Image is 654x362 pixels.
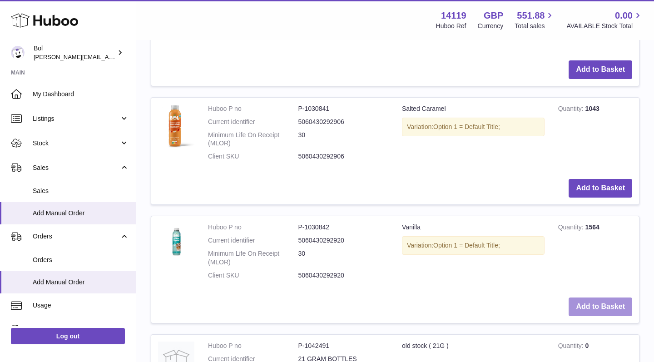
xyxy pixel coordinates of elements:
[395,98,551,172] td: Salted Caramel
[208,223,298,232] dt: Huboo P no
[433,123,500,130] span: Option 1 = Default Title;
[441,10,466,22] strong: 14119
[33,278,129,287] span: Add Manual Order
[33,187,129,195] span: Sales
[298,236,389,245] dd: 5060430292920
[298,152,389,161] dd: 5060430292906
[298,118,389,126] dd: 5060430292906
[615,10,633,22] span: 0.00
[33,114,119,123] span: Listings
[298,342,389,350] dd: P-1042491
[33,256,129,264] span: Orders
[517,10,545,22] span: 551.88
[515,22,555,30] span: Total sales
[208,152,298,161] dt: Client SKU
[298,104,389,113] dd: P-1030841
[515,10,555,30] a: 551.88 Total sales
[33,232,119,241] span: Orders
[33,139,119,148] span: Stock
[566,22,643,30] span: AVAILABLE Stock Total
[569,60,632,79] button: Add to Basket
[566,10,643,30] a: 0.00 AVAILABLE Stock Total
[402,118,545,136] div: Variation:
[395,216,551,291] td: Vanilla
[33,301,129,310] span: Usage
[298,249,389,267] dd: 30
[558,105,585,114] strong: Quantity
[484,10,503,22] strong: GBP
[208,249,298,267] dt: Minimum Life On Receipt (MLOR)
[11,46,25,60] img: Scott.Sutcliffe@bolfoods.com
[478,22,504,30] div: Currency
[158,223,194,259] img: Vanilla
[33,90,129,99] span: My Dashboard
[551,98,639,172] td: 1043
[298,131,389,148] dd: 30
[551,216,639,291] td: 1564
[208,118,298,126] dt: Current identifier
[402,236,545,255] div: Variation:
[558,342,585,352] strong: Quantity
[11,328,125,344] a: Log out
[33,164,119,172] span: Sales
[569,179,632,198] button: Add to Basket
[208,342,298,350] dt: Huboo P no
[298,271,389,280] dd: 5060430292920
[208,236,298,245] dt: Current identifier
[569,298,632,316] button: Add to Basket
[158,104,194,151] img: Salted Caramel
[208,271,298,280] dt: Client SKU
[436,22,466,30] div: Huboo Ref
[33,209,129,218] span: Add Manual Order
[298,223,389,232] dd: P-1030842
[34,44,115,61] div: Bol
[433,242,500,249] span: Option 1 = Default Title;
[558,223,585,233] strong: Quantity
[208,104,298,113] dt: Huboo P no
[208,131,298,148] dt: Minimum Life On Receipt (MLOR)
[34,53,231,60] span: [PERSON_NAME][EMAIL_ADDRESS][PERSON_NAME][DOMAIN_NAME]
